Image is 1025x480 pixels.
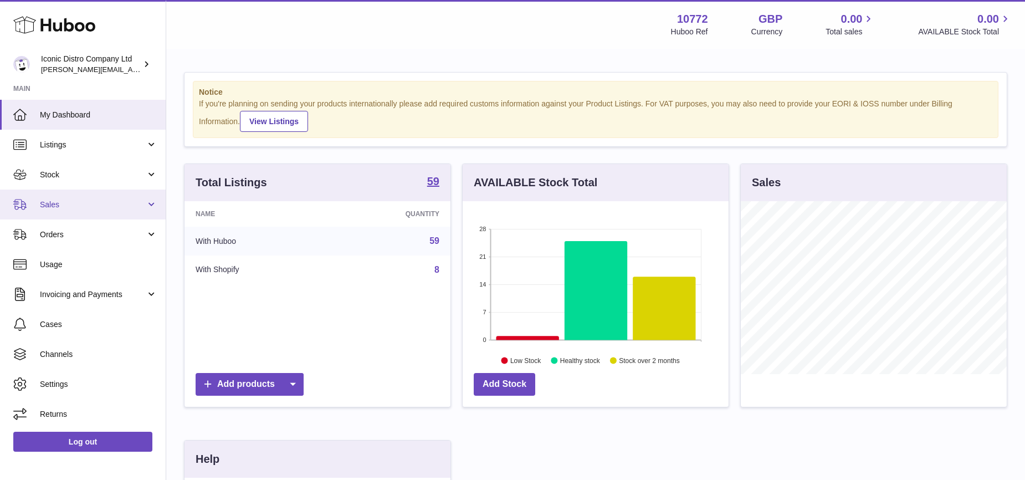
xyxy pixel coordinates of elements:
[479,253,486,260] text: 21
[918,12,1012,37] a: 0.00 AVAILABLE Stock Total
[918,27,1012,37] span: AVAILABLE Stock Total
[474,175,597,190] h3: AVAILABLE Stock Total
[196,452,219,467] h3: Help
[40,170,146,180] span: Stock
[752,175,781,190] h3: Sales
[13,432,152,452] a: Log out
[479,281,486,288] text: 14
[40,379,157,390] span: Settings
[677,12,708,27] strong: 10772
[427,176,439,187] strong: 59
[841,12,863,27] span: 0.00
[758,12,782,27] strong: GBP
[40,229,146,240] span: Orders
[510,356,541,364] text: Low Stock
[196,373,304,396] a: Add products
[826,12,875,37] a: 0.00 Total sales
[40,349,157,360] span: Channels
[40,409,157,420] span: Returns
[429,236,439,246] a: 59
[619,356,679,364] text: Stock over 2 months
[196,175,267,190] h3: Total Listings
[751,27,783,37] div: Currency
[184,227,328,256] td: With Huboo
[434,265,439,274] a: 8
[427,176,439,189] a: 59
[40,200,146,210] span: Sales
[40,259,157,270] span: Usage
[479,226,486,232] text: 28
[560,356,601,364] text: Healthy stock
[483,336,486,343] text: 0
[13,56,30,73] img: paul@iconicdistro.com
[199,87,992,98] strong: Notice
[199,99,992,132] div: If you're planning on sending your products internationally please add required customs informati...
[40,140,146,150] span: Listings
[671,27,708,37] div: Huboo Ref
[240,111,308,132] a: View Listings
[184,201,328,227] th: Name
[40,110,157,120] span: My Dashboard
[977,12,999,27] span: 0.00
[40,319,157,330] span: Cases
[40,289,146,300] span: Invoicing and Payments
[826,27,875,37] span: Total sales
[41,65,222,74] span: [PERSON_NAME][EMAIL_ADDRESS][DOMAIN_NAME]
[184,256,328,284] td: With Shopify
[41,54,141,75] div: Iconic Distro Company Ltd
[328,201,450,227] th: Quantity
[483,309,486,315] text: 7
[474,373,535,396] a: Add Stock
